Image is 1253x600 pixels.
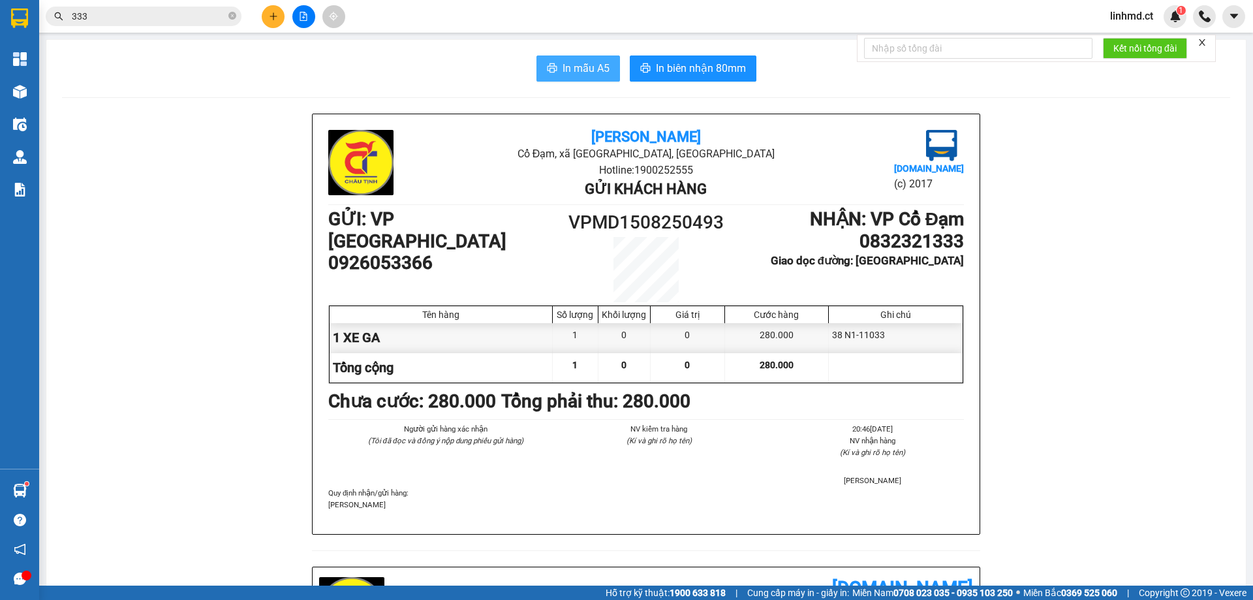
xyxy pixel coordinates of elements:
sup: 1 [25,482,29,486]
input: Nhập số tổng đài [864,38,1092,59]
div: 0 [651,323,725,353]
b: Tổng phải thu: 280.000 [501,390,690,412]
sup: 1 [1177,6,1186,15]
img: solution-icon [13,183,27,197]
span: close [1198,38,1207,47]
span: Hỗ trợ kỹ thuật: [606,586,726,600]
div: Giá trị [654,309,721,320]
li: Cổ Đạm, xã [GEOGRAPHIC_DATA], [GEOGRAPHIC_DATA] [434,146,858,162]
p: [PERSON_NAME] [328,499,964,511]
span: search [54,12,63,21]
strong: 1900 633 818 [670,588,726,598]
b: [PERSON_NAME] [591,129,701,145]
img: icon-new-feature [1169,10,1181,22]
span: 1 [572,360,578,370]
b: Giao dọc đường: [GEOGRAPHIC_DATA] [771,254,964,267]
h1: 0926053366 [328,252,566,274]
img: logo.jpg [16,16,82,82]
b: Gửi khách hàng [585,181,707,197]
b: [DOMAIN_NAME] [894,163,964,174]
img: dashboard-icon [13,52,27,66]
b: GỬI : VP [GEOGRAPHIC_DATA] [328,208,506,252]
img: warehouse-icon [13,85,27,99]
div: 1 XE GA [330,323,553,353]
li: NV nhận hàng [782,435,964,447]
li: Hotline: 1900252555 [122,48,546,65]
span: In biên nhận 80mm [656,60,746,76]
button: plus [262,5,285,28]
span: caret-down [1228,10,1240,22]
div: 1 [553,323,598,353]
button: printerIn mẫu A5 [536,55,620,82]
span: 1 [1179,6,1183,15]
b: [DOMAIN_NAME] [832,577,973,599]
div: 280.000 [725,323,829,353]
span: message [14,573,26,585]
img: warehouse-icon [13,150,27,164]
h1: 0832321333 [726,230,964,253]
span: 0 [621,360,626,370]
span: aim [329,12,338,21]
img: warehouse-icon [13,118,27,131]
span: In mẫu A5 [563,60,610,76]
strong: 0369 525 060 [1061,588,1117,598]
span: Miền Nam [852,586,1013,600]
i: (Kí và ghi rõ họ tên) [626,436,692,445]
span: copyright [1181,588,1190,597]
span: ⚪️ [1016,590,1020,595]
img: phone-icon [1199,10,1211,22]
li: NV kiểm tra hàng [568,423,750,435]
li: Cổ Đạm, xã [GEOGRAPHIC_DATA], [GEOGRAPHIC_DATA] [122,32,546,48]
div: 38 N1-11033 [829,323,963,353]
span: linhmd.ct [1100,8,1164,24]
h1: VPMD1508250493 [566,208,726,237]
span: question-circle [14,514,26,526]
b: NHẬN : VP Cổ Đạm [810,208,964,230]
b: Chưa cước : 280.000 [328,390,496,412]
span: | [735,586,737,600]
img: warehouse-icon [13,484,27,497]
span: Cung cấp máy in - giấy in: [747,586,849,600]
b: GỬI : VP [GEOGRAPHIC_DATA] [16,95,194,138]
img: logo-vxr [11,8,28,28]
i: (Kí và ghi rõ họ tên) [840,448,905,457]
div: 0 [598,323,651,353]
li: 20:46[DATE] [782,423,964,435]
div: Số lượng [556,309,595,320]
input: Tìm tên, số ĐT hoặc mã đơn [72,9,226,24]
span: printer [547,63,557,75]
button: file-add [292,5,315,28]
div: Quy định nhận/gửi hàng : [328,487,964,511]
span: 0 [685,360,690,370]
button: Kết nối tổng đài [1103,38,1187,59]
button: aim [322,5,345,28]
span: plus [269,12,278,21]
li: [PERSON_NAME] [782,475,964,486]
span: | [1127,586,1129,600]
button: printerIn biên nhận 80mm [630,55,756,82]
div: Ghi chú [832,309,959,320]
div: Cước hàng [728,309,825,320]
span: Miền Bắc [1023,586,1117,600]
span: printer [640,63,651,75]
li: (c) 2017 [894,176,964,192]
img: logo.jpg [926,130,957,161]
span: close-circle [228,10,236,23]
img: logo.jpg [328,130,394,195]
strong: 0708 023 035 - 0935 103 250 [893,588,1013,598]
span: 280.000 [760,360,794,370]
i: (Tôi đã đọc và đồng ý nộp dung phiếu gửi hàng) [368,436,523,445]
span: close-circle [228,12,236,20]
span: Tổng cộng [333,360,394,375]
button: caret-down [1222,5,1245,28]
span: Kết nối tổng đài [1113,41,1177,55]
span: file-add [299,12,308,21]
div: Tên hàng [333,309,549,320]
span: notification [14,543,26,556]
li: Người gửi hàng xác nhận [354,423,536,435]
li: Hotline: 1900252555 [434,162,858,178]
div: Khối lượng [602,309,647,320]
